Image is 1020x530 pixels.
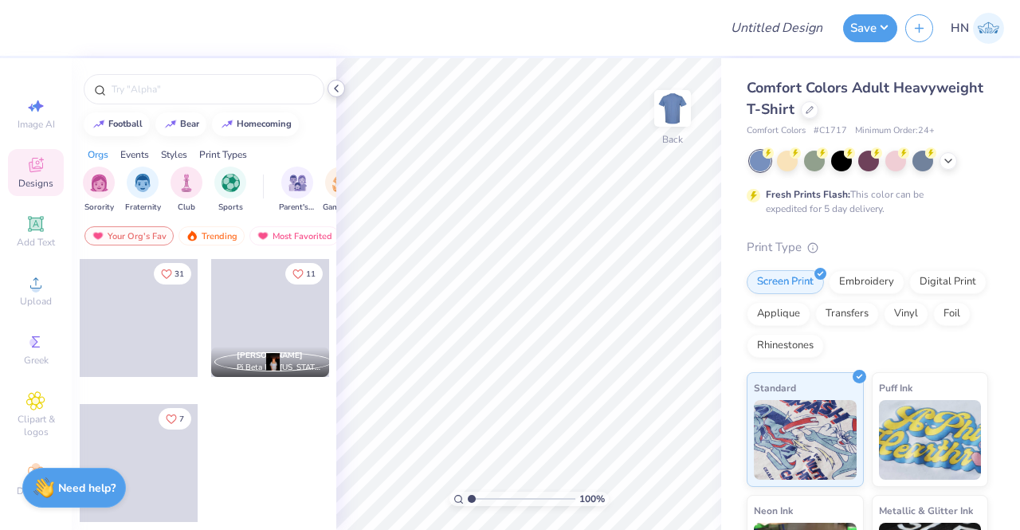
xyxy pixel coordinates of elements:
[164,120,177,129] img: trend_line.gif
[879,379,912,396] span: Puff Ink
[257,230,269,241] img: most_fav.gif
[222,174,240,192] img: Sports Image
[90,174,108,192] img: Sorority Image
[747,78,983,119] span: Comfort Colors Adult Heavyweight T-Shirt
[83,167,115,214] div: filter for Sorority
[973,13,1004,44] img: Huda Nadeem
[84,202,114,214] span: Sorority
[909,270,987,294] div: Digital Print
[747,270,824,294] div: Screen Print
[155,112,206,136] button: bear
[843,14,897,42] button: Save
[579,492,605,506] span: 100 %
[125,202,161,214] span: Fraternity
[323,202,359,214] span: Game Day
[855,124,935,138] span: Minimum Order: 24 +
[212,112,299,136] button: homecoming
[18,118,55,131] span: Image AI
[747,302,810,326] div: Applique
[171,167,202,214] button: filter button
[815,302,879,326] div: Transfers
[178,226,245,245] div: Trending
[17,485,55,497] span: Decorate
[829,270,904,294] div: Embroidery
[285,263,323,285] button: Like
[17,236,55,249] span: Add Text
[657,92,688,124] img: Back
[92,120,105,129] img: trend_line.gif
[83,167,115,214] button: filter button
[279,202,316,214] span: Parent's Weekend
[24,354,49,367] span: Greek
[92,230,104,241] img: most_fav.gif
[879,502,973,519] span: Metallic & Glitter Ink
[718,12,835,44] input: Untitled Design
[110,81,314,97] input: Try "Alpha"
[237,362,323,374] span: Pi Beta Phi, [US_STATE][GEOGRAPHIC_DATA]
[88,147,108,162] div: Orgs
[58,481,116,496] strong: Need help?
[766,187,962,216] div: This color can be expedited for 5 day delivery.
[159,408,191,430] button: Like
[18,177,53,190] span: Designs
[214,167,246,214] button: filter button
[120,147,149,162] div: Events
[218,202,243,214] span: Sports
[237,350,303,361] span: [PERSON_NAME]
[8,413,64,438] span: Clipart & logos
[249,226,339,245] div: Most Favorited
[879,400,982,480] img: Puff Ink
[747,238,988,257] div: Print Type
[199,147,247,162] div: Print Types
[884,302,928,326] div: Vinyl
[933,302,971,326] div: Foil
[237,120,292,128] div: homecoming
[754,502,793,519] span: Neon Ink
[221,120,233,129] img: trend_line.gif
[279,167,316,214] div: filter for Parent's Weekend
[84,112,150,136] button: football
[171,167,202,214] div: filter for Club
[323,167,359,214] button: filter button
[814,124,847,138] span: # C1717
[951,13,1004,44] a: HN
[288,174,307,192] img: Parent's Weekend Image
[125,167,161,214] button: filter button
[186,230,198,241] img: trending.gif
[214,167,246,214] div: filter for Sports
[108,120,143,128] div: football
[179,415,184,423] span: 7
[747,334,824,358] div: Rhinestones
[178,202,195,214] span: Club
[178,174,195,192] img: Club Image
[306,270,316,278] span: 11
[754,379,796,396] span: Standard
[20,295,52,308] span: Upload
[332,174,351,192] img: Game Day Image
[154,263,191,285] button: Like
[175,270,184,278] span: 31
[747,124,806,138] span: Comfort Colors
[134,174,151,192] img: Fraternity Image
[161,147,187,162] div: Styles
[180,120,199,128] div: bear
[662,132,683,147] div: Back
[754,400,857,480] img: Standard
[125,167,161,214] div: filter for Fraternity
[279,167,316,214] button: filter button
[84,226,174,245] div: Your Org's Fav
[323,167,359,214] div: filter for Game Day
[951,19,969,37] span: HN
[766,188,850,201] strong: Fresh Prints Flash:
